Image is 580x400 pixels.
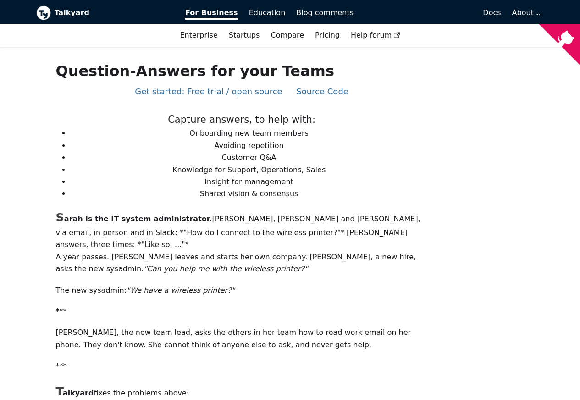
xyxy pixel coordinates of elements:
[70,188,427,200] li: Shared vision & consensus
[70,140,427,152] li: Avoiding repetition
[144,264,308,273] em: "Can you help me with the wireless printer?"
[135,87,282,96] a: Get started: Free trial / open source
[296,8,354,17] span: Blog comments
[36,5,173,20] a: Talkyard logoTalkyard
[70,176,427,188] li: Insight for management
[174,27,223,43] a: Enterprise
[55,7,173,19] b: Talkyard
[55,384,62,398] span: T
[55,62,427,80] h1: Question-Answers for your Teams
[345,27,406,43] a: Help forum
[351,31,400,39] span: Help forum
[296,87,348,96] a: Source Code
[55,327,427,351] p: [PERSON_NAME], the new team lead, asks the others in her team how to read work email on her phone...
[55,112,427,128] p: Capture answers, to help with:
[483,8,501,17] span: Docs
[70,164,427,176] li: Knowledge for Support, Operations, Sales
[185,8,238,20] span: For Business
[271,31,304,39] a: Compare
[70,152,427,164] li: Customer Q&A
[55,389,94,397] b: alkyard
[512,8,539,17] a: About
[70,127,427,139] li: Onboarding new team members
[223,27,265,43] a: Startups
[359,5,507,21] a: Docs
[243,5,291,21] a: Education
[55,285,427,296] p: The new sysadmin:
[309,27,345,43] a: Pricing
[127,286,235,295] em: "We have a wireless printer?"
[55,251,427,275] p: A year passes. [PERSON_NAME] leaves and starts her own company. [PERSON_NAME], a new hire, asks t...
[180,5,243,21] a: For Business
[36,5,51,20] img: Talkyard logo
[55,210,64,224] span: S
[291,5,359,21] a: Blog comments
[249,8,286,17] span: Education
[55,214,212,223] b: arah is the IT system administrator.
